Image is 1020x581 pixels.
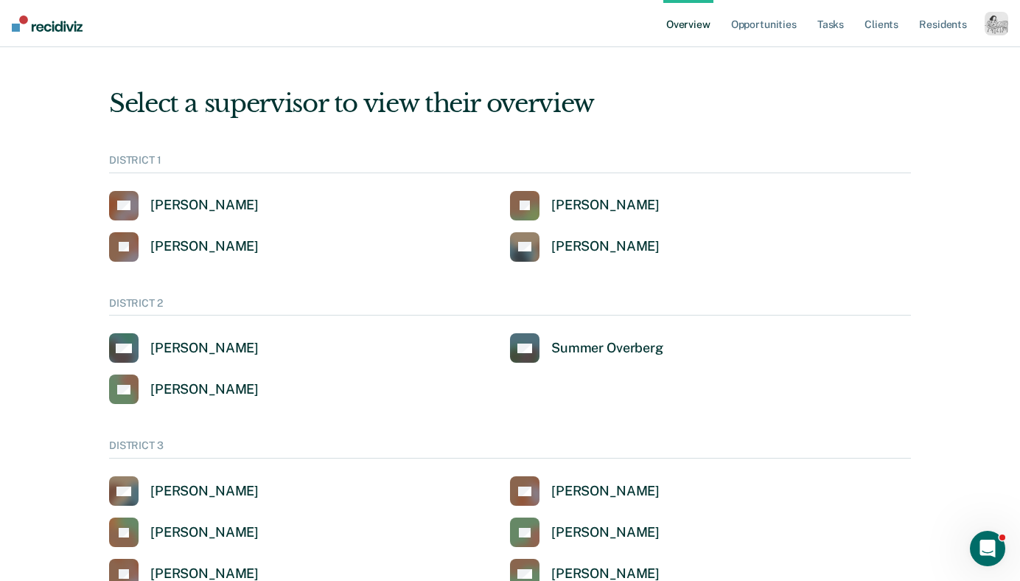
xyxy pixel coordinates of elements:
a: [PERSON_NAME] [109,518,259,547]
div: [PERSON_NAME] [551,238,660,255]
a: [PERSON_NAME] [109,333,259,363]
a: [PERSON_NAME] [109,476,259,506]
a: [PERSON_NAME] [510,476,660,506]
div: DISTRICT 2 [109,297,911,316]
a: [PERSON_NAME] [109,375,259,404]
a: Summer Overberg [510,333,663,363]
a: [PERSON_NAME] [510,518,660,547]
a: [PERSON_NAME] [109,232,259,262]
div: Select a supervisor to view their overview [109,88,911,119]
a: [PERSON_NAME] [109,191,259,220]
div: DISTRICT 3 [109,439,911,459]
div: DISTRICT 1 [109,154,911,173]
div: [PERSON_NAME] [551,524,660,541]
div: [PERSON_NAME] [150,483,259,500]
div: [PERSON_NAME] [551,197,660,214]
a: [PERSON_NAME] [510,232,660,262]
div: [PERSON_NAME] [150,381,259,398]
a: [PERSON_NAME] [510,191,660,220]
div: Summer Overberg [551,340,663,357]
div: [PERSON_NAME] [150,238,259,255]
iframe: Intercom live chat [970,531,1005,566]
img: Recidiviz [12,15,83,32]
div: [PERSON_NAME] [150,340,259,357]
div: [PERSON_NAME] [551,483,660,500]
div: [PERSON_NAME] [150,524,259,541]
div: [PERSON_NAME] [150,197,259,214]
